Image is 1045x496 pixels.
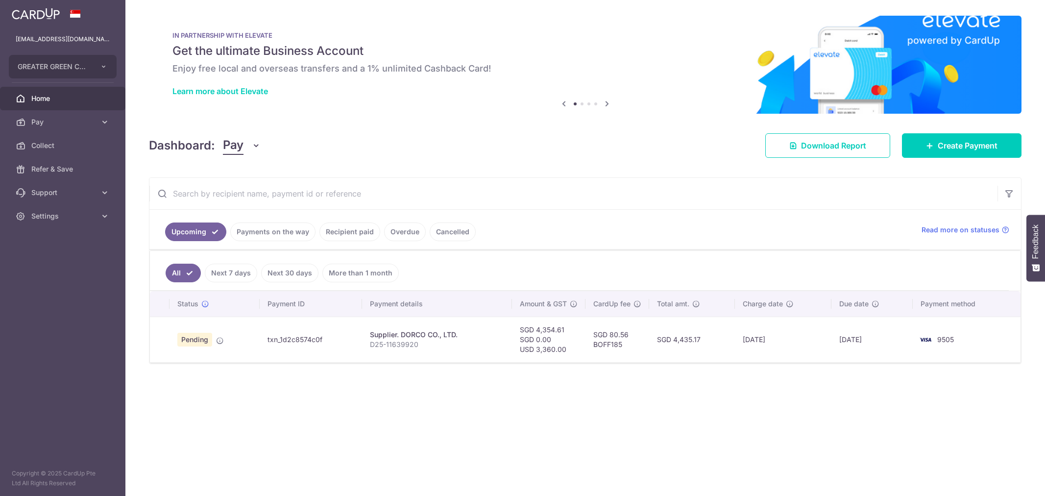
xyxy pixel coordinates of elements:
[31,94,96,103] span: Home
[149,137,215,154] h4: Dashboard:
[260,317,362,362] td: txn_1d2c8574c0f
[1031,224,1040,259] span: Feedback
[839,299,869,309] span: Due date
[922,225,999,235] span: Read more on statuses
[831,317,912,362] td: [DATE]
[765,133,890,158] a: Download Report
[149,16,1021,114] img: Renovation banner
[16,34,110,44] p: [EMAIL_ADDRESS][DOMAIN_NAME]
[512,317,585,362] td: SGD 4,354.61 SGD 0.00 USD 3,360.00
[735,317,831,362] td: [DATE]
[593,299,631,309] span: CardUp fee
[177,333,212,347] span: Pending
[31,211,96,221] span: Settings
[223,136,261,155] button: Pay
[166,264,201,282] a: All
[172,63,998,74] h6: Enjoy free local and overseas transfers and a 1% unlimited Cashback Card!
[177,299,198,309] span: Status
[743,299,783,309] span: Charge date
[172,43,998,59] h5: Get the ultimate Business Account
[801,140,866,151] span: Download Report
[322,264,399,282] a: More than 1 month
[585,317,649,362] td: SGD 80.56 BOFF185
[649,317,735,362] td: SGD 4,435.17
[319,223,380,241] a: Recipient paid
[230,223,316,241] a: Payments on the way
[370,330,504,340] div: Supplier. DORCO CO., LTD.
[172,31,998,39] p: IN PARTNERSHIP WITH ELEVATE
[938,140,997,151] span: Create Payment
[916,334,935,346] img: Bank Card
[261,264,318,282] a: Next 30 days
[31,164,96,174] span: Refer & Save
[362,291,512,317] th: Payment details
[31,141,96,150] span: Collect
[9,55,117,78] button: GREATER GREEN COMPANY PTE. LTD.
[430,223,476,241] a: Cancelled
[260,291,362,317] th: Payment ID
[657,299,689,309] span: Total amt.
[172,86,268,96] a: Learn more about Elevate
[12,8,60,20] img: CardUp
[205,264,257,282] a: Next 7 days
[370,340,504,349] p: D25-11639920
[1026,215,1045,281] button: Feedback - Show survey
[922,225,1009,235] a: Read more on statuses
[937,335,954,344] span: 9505
[520,299,567,309] span: Amount & GST
[149,178,997,209] input: Search by recipient name, payment id or reference
[18,62,90,72] span: GREATER GREEN COMPANY PTE. LTD.
[165,223,226,241] a: Upcoming
[384,223,426,241] a: Overdue
[223,136,243,155] span: Pay
[31,117,96,127] span: Pay
[913,291,1021,317] th: Payment method
[31,188,96,198] span: Support
[902,133,1021,158] a: Create Payment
